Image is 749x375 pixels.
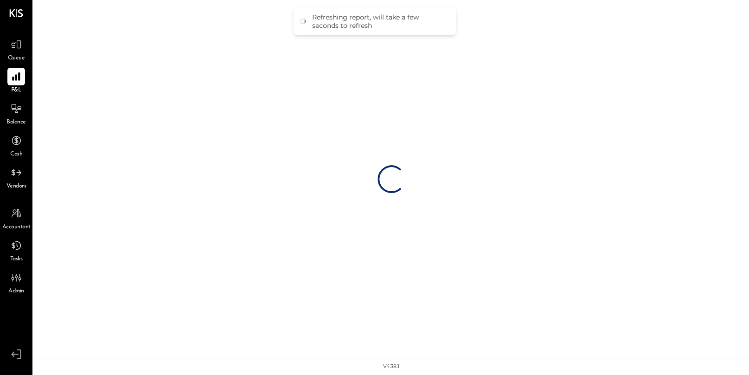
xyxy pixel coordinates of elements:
a: Accountant [0,205,32,232]
span: Tasks [10,255,23,264]
a: Cash [0,132,32,159]
div: v 4.38.1 [383,363,399,370]
a: Vendors [0,164,32,191]
a: P&L [0,68,32,95]
span: Queue [8,54,25,63]
span: Balance [6,118,26,127]
span: Admin [8,287,24,296]
span: P&L [11,86,22,95]
a: Queue [0,36,32,63]
div: Refreshing report, will take a few seconds to refresh [312,13,447,30]
span: Cash [10,150,22,159]
a: Tasks [0,237,32,264]
a: Admin [0,269,32,296]
a: Balance [0,100,32,127]
span: Accountant [2,223,31,232]
span: Vendors [6,182,26,191]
